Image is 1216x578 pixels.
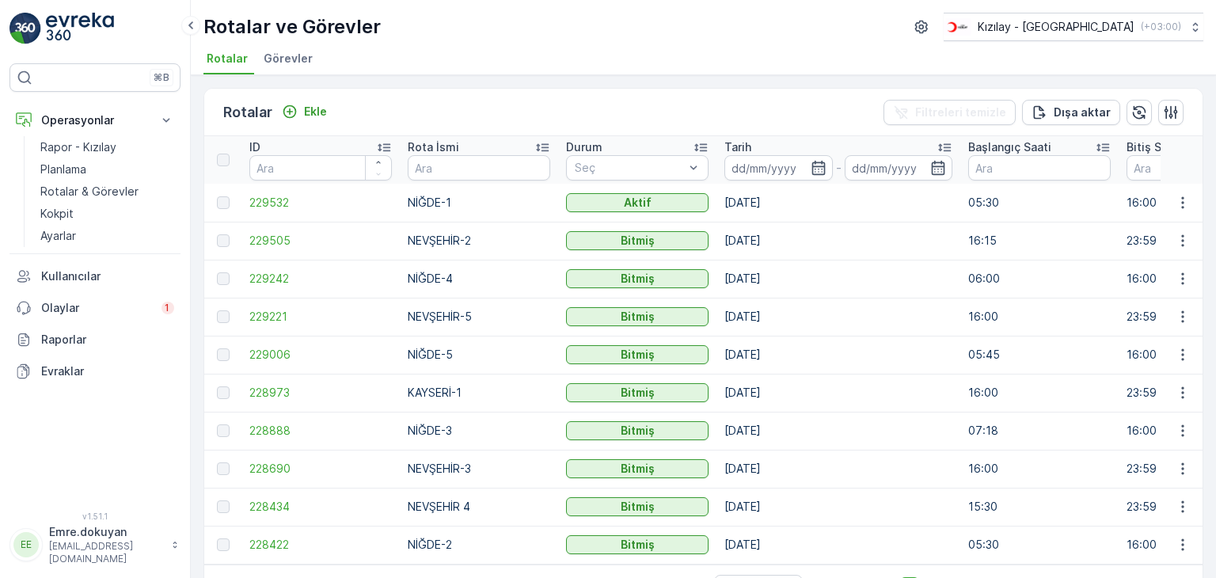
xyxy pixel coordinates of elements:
[621,537,655,553] p: Bitmiş
[408,139,459,155] p: Rota İsmi
[621,309,655,325] p: Bitmiş
[621,347,655,363] p: Bitmiş
[408,423,550,439] p: NİĞDE-3
[716,336,960,374] td: [DATE]
[1127,139,1182,155] p: Bitiş Saati
[9,105,180,136] button: Operasyonlar
[724,139,751,155] p: Tarih
[34,158,180,181] a: Planlama
[968,423,1111,439] p: 07:18
[217,272,230,285] div: Toggle Row Selected
[49,524,163,540] p: Emre.dokuyan
[264,51,313,67] span: Görevler
[716,184,960,222] td: [DATE]
[968,461,1111,477] p: 16:00
[165,302,171,314] p: 1
[716,412,960,450] td: [DATE]
[249,195,392,211] span: 229532
[621,271,655,287] p: Bitmiş
[408,155,550,181] input: Ara
[9,511,180,521] span: v 1.51.1
[621,233,655,249] p: Bitmiş
[968,499,1111,515] p: 15:30
[217,196,230,209] div: Toggle Row Selected
[408,461,550,477] p: NEVŞEHİR-3
[566,383,709,402] button: Bitmiş
[203,14,381,40] p: Rotalar ve Görevler
[41,268,174,284] p: Kullanıcılar
[621,499,655,515] p: Bitmiş
[915,105,1006,120] p: Filtreleri temizle
[408,233,550,249] p: NEVŞEHİR-2
[968,195,1111,211] p: 05:30
[9,260,180,292] a: Kullanıcılar
[249,423,392,439] span: 228888
[249,461,392,477] a: 228690
[40,139,116,155] p: Rapor - Kızılay
[217,500,230,513] div: Toggle Row Selected
[40,162,86,177] p: Planlama
[978,19,1134,35] p: Kızılay - [GEOGRAPHIC_DATA]
[566,535,709,554] button: Bitmiş
[9,13,41,44] img: logo
[845,155,953,181] input: dd/mm/yyyy
[566,459,709,478] button: Bitmiş
[40,228,76,244] p: Ayarlar
[9,356,180,387] a: Evraklar
[621,461,655,477] p: Bitmiş
[9,324,180,356] a: Raporlar
[566,139,602,155] p: Durum
[217,234,230,247] div: Toggle Row Selected
[249,309,392,325] a: 229221
[40,206,74,222] p: Kokpit
[217,348,230,361] div: Toggle Row Selected
[34,203,180,225] a: Kokpit
[621,385,655,401] p: Bitmiş
[724,155,833,181] input: dd/mm/yyyy
[883,100,1016,125] button: Filtreleri temizle
[566,345,709,364] button: Bitmiş
[624,195,652,211] p: Aktif
[217,424,230,437] div: Toggle Row Selected
[217,462,230,475] div: Toggle Row Selected
[41,363,174,379] p: Evraklar
[40,184,139,200] p: Rotalar & Görevler
[408,385,550,401] p: KAYSERİ-1
[46,13,114,44] img: logo_light-DOdMpM7g.png
[566,193,709,212] button: Aktif
[249,347,392,363] span: 229006
[223,101,272,124] p: Rotalar
[41,300,152,316] p: Olaylar
[944,18,971,36] img: k%C4%B1z%C4%B1lay_D5CCths_t1JZB0k.png
[408,195,550,211] p: NİĞDE-1
[13,532,39,557] div: EE
[716,450,960,488] td: [DATE]
[716,260,960,298] td: [DATE]
[716,222,960,260] td: [DATE]
[249,385,392,401] a: 228973
[836,158,842,177] p: -
[41,112,149,128] p: Operasyonlar
[249,233,392,249] a: 229505
[249,271,392,287] a: 229242
[1141,21,1181,33] p: ( +03:00 )
[566,421,709,440] button: Bitmiş
[9,524,180,565] button: EEEmre.dokuyan[EMAIL_ADDRESS][DOMAIN_NAME]
[217,538,230,551] div: Toggle Row Selected
[968,271,1111,287] p: 06:00
[408,309,550,325] p: NEVŞEHİR-5
[1054,105,1111,120] p: Dışa aktar
[217,386,230,399] div: Toggle Row Selected
[968,139,1051,155] p: Başlangıç Saati
[968,233,1111,249] p: 16:15
[408,499,550,515] p: NEVŞEHİR 4
[716,374,960,412] td: [DATE]
[34,181,180,203] a: Rotalar & Görevler
[41,332,174,348] p: Raporlar
[249,499,392,515] a: 228434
